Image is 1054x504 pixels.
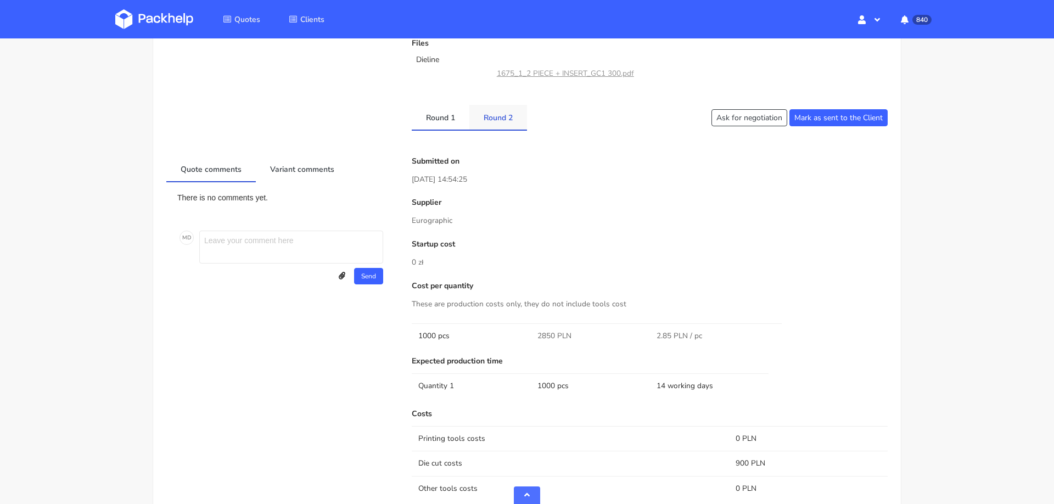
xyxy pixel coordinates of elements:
[115,9,193,29] img: Dashboard
[729,476,888,501] td: 0 PLN
[412,426,729,451] td: Printing tools costs
[182,231,187,245] span: M
[412,373,531,398] td: Quantity 1
[412,105,469,129] a: Round 1
[412,451,729,475] td: Die cut costs
[416,55,483,64] p: Dieline
[412,476,729,501] td: Other tools costs
[354,268,383,284] button: Send
[412,357,888,366] p: Expected production time
[412,157,888,166] p: Submitted on
[537,331,571,341] span: 2850 PLN
[711,109,787,126] button: Ask for negotiation
[657,331,702,341] span: 2.85 PLN / pc
[412,256,888,268] p: 0 zł
[892,9,939,29] button: 840
[650,373,769,398] td: 14 working days
[789,109,888,126] button: Mark as sent to the Client
[412,323,531,348] td: 1000 pcs
[187,231,191,245] span: D
[412,198,888,207] p: Supplier
[166,157,256,181] a: Quote comments
[729,451,888,475] td: 900 PLN
[276,9,338,29] a: Clients
[412,215,888,227] p: Eurographic
[412,410,888,418] p: Costs
[729,426,888,451] td: 0 PLN
[531,373,650,398] td: 1000 pcs
[912,15,932,25] span: 840
[412,298,888,310] p: These are production costs only, they do not include tools cost
[412,282,888,290] p: Cost per quantity
[469,105,527,129] a: Round 2
[256,157,349,181] a: Variant comments
[412,240,888,249] p: Startup cost
[177,193,385,202] p: There is no comments yet.
[300,14,324,25] span: Clients
[234,14,260,25] span: Quotes
[412,39,642,48] p: Files
[497,68,634,79] a: 1675_1_2 PIECE + INSERT_GC1 300.pdf
[412,173,888,186] p: [DATE] 14:54:25
[210,9,273,29] a: Quotes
